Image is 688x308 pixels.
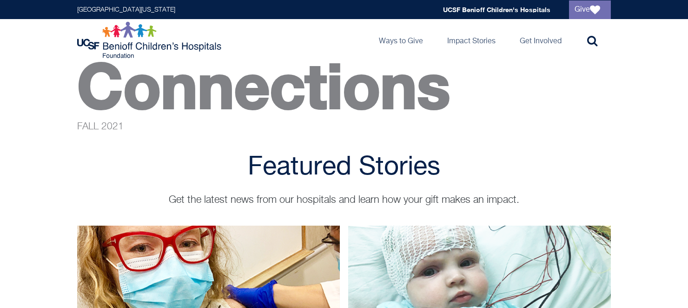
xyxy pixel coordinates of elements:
a: UCSF Benioff Children's Hospitals [443,6,550,13]
a: Ways to Give [371,19,430,61]
p: Connections [77,74,611,137]
p: Get the latest news from our hospitals and learn how your gift makes an impact. [77,193,611,207]
img: Logo for UCSF Benioff Children's Hospitals Foundation [77,21,224,59]
a: Give [569,0,611,19]
a: [GEOGRAPHIC_DATA][US_STATE] [77,7,175,13]
span: FALL 2021 [77,122,124,132]
h2: Featured Stories [77,151,611,184]
a: Get Involved [512,19,569,61]
a: Impact Stories [440,19,503,61]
